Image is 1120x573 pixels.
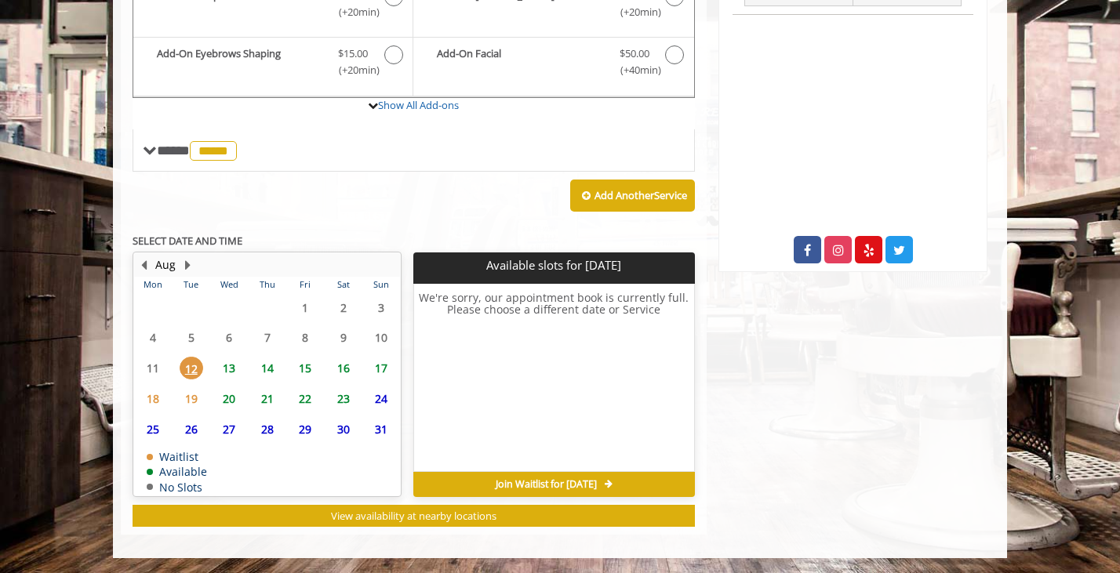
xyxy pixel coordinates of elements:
[420,259,688,272] p: Available slots for [DATE]
[324,414,362,444] td: Select day30
[137,256,150,274] button: Previous Month
[611,62,657,78] span: (+40min )
[324,277,362,292] th: Sat
[362,353,401,383] td: Select day17
[172,277,209,292] th: Tue
[620,45,649,62] span: $50.00
[286,383,324,414] td: Select day22
[180,418,203,441] span: 26
[369,418,393,441] span: 31
[330,4,376,20] span: (+20min )
[217,387,241,410] span: 20
[248,277,285,292] th: Thu
[332,357,355,379] span: 16
[362,383,401,414] td: Select day24
[332,418,355,441] span: 30
[496,478,597,491] span: Join Waitlist for [DATE]
[378,98,459,112] a: Show All Add-ons
[362,414,401,444] td: Select day31
[293,357,317,379] span: 15
[256,357,279,379] span: 14
[217,418,241,441] span: 27
[437,45,603,78] b: Add-On Facial
[134,414,172,444] td: Select day25
[147,481,207,493] td: No Slots
[141,45,405,82] label: Add-On Eyebrows Shaping
[338,45,368,62] span: $15.00
[324,353,362,383] td: Select day16
[595,188,687,202] b: Add Another Service
[293,387,317,410] span: 22
[369,387,393,410] span: 24
[210,383,248,414] td: Select day20
[172,383,209,414] td: Select day19
[147,466,207,477] td: Available
[414,292,693,466] h6: We're sorry, our appointment book is currently full. Please choose a different date or Service
[133,505,695,528] button: View availability at nearby locations
[248,383,285,414] td: Select day21
[330,62,376,78] span: (+20min )
[286,353,324,383] td: Select day15
[210,353,248,383] td: Select day13
[141,387,165,410] span: 18
[286,414,324,444] td: Select day29
[256,418,279,441] span: 28
[256,387,279,410] span: 21
[180,387,203,410] span: 19
[157,45,322,78] b: Add-On Eyebrows Shaping
[217,357,241,379] span: 13
[134,383,172,414] td: Select day18
[362,277,401,292] th: Sun
[611,4,657,20] span: (+20min )
[248,414,285,444] td: Select day28
[141,418,165,441] span: 25
[331,509,496,523] span: View availability at nearby locations
[421,45,685,82] label: Add-On Facial
[210,414,248,444] td: Select day27
[172,414,209,444] td: Select day26
[570,180,695,212] button: Add AnotherService
[210,277,248,292] th: Wed
[172,353,209,383] td: Select day12
[332,387,355,410] span: 23
[180,357,203,379] span: 12
[248,353,285,383] td: Select day14
[155,256,176,274] button: Aug
[181,256,194,274] button: Next Month
[293,418,317,441] span: 29
[369,357,393,379] span: 17
[147,451,207,462] td: Waitlist
[286,277,324,292] th: Fri
[133,234,242,248] b: SELECT DATE AND TIME
[324,383,362,414] td: Select day23
[134,277,172,292] th: Mon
